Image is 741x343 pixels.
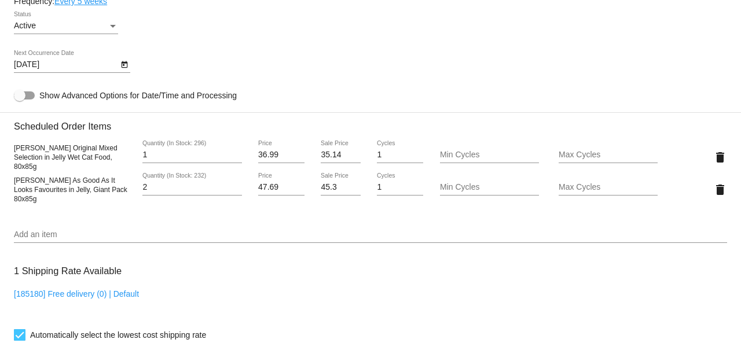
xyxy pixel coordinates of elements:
[142,150,241,160] input: Quantity (In Stock: 296)
[713,183,727,197] mat-icon: delete
[14,112,727,132] h3: Scheduled Order Items
[713,150,727,164] mat-icon: delete
[258,150,305,160] input: Price
[39,90,237,101] span: Show Advanced Options for Date/Time and Processing
[440,183,539,192] input: Min Cycles
[14,176,127,203] span: [PERSON_NAME] As Good As It Looks Favourites in Jelly, Giant Pack 80x85g
[14,259,122,283] h3: 1 Shipping Rate Available
[377,183,423,192] input: Cycles
[14,60,118,69] input: Next Occurrence Date
[559,150,658,160] input: Max Cycles
[559,183,658,192] input: Max Cycles
[321,183,360,192] input: Sale Price
[321,150,360,160] input: Sale Price
[142,183,241,192] input: Quantity (In Stock: 232)
[30,328,206,342] span: Automatically select the lowest cost shipping rate
[14,21,118,31] mat-select: Status
[14,230,727,239] input: Add an item
[377,150,423,160] input: Cycles
[14,144,118,171] span: [PERSON_NAME] Original Mixed Selection in Jelly Wet Cat Food, 80x85g
[14,21,36,30] span: Active
[440,150,539,160] input: Min Cycles
[14,289,139,298] a: [185180] Free delivery (0) | Default
[118,58,130,70] button: Open calendar
[258,183,305,192] input: Price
